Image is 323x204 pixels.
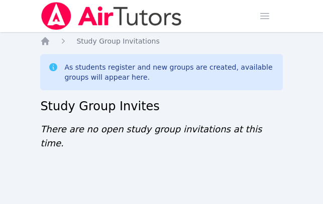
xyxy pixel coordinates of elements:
[76,36,159,46] a: Study Group Invitations
[40,98,282,114] h2: Study Group Invites
[40,36,282,46] nav: Breadcrumb
[76,37,159,45] span: Study Group Invitations
[40,124,262,148] span: There are no open study group invitations at this time.
[40,2,182,30] img: Air Tutors
[64,62,274,82] div: As students register and new groups are created, available groups will appear here.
